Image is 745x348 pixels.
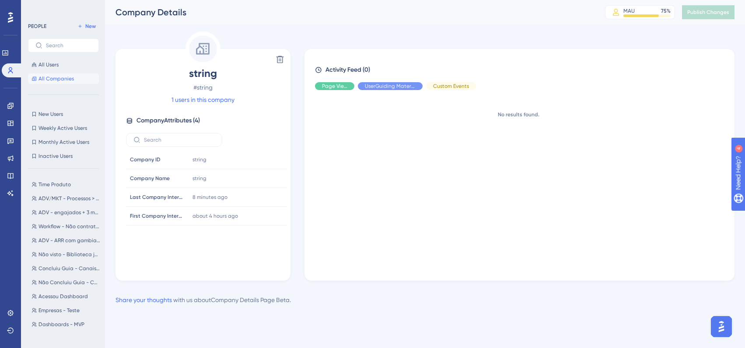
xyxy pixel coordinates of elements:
[28,277,104,288] button: Não Concluiu Guia - Canais de Integração
[46,42,91,49] input: Search
[192,156,206,163] span: string
[28,193,104,204] button: ADV/MKT - Processos > 500 + 3+meses de casa + Sem Workflow
[38,265,101,272] span: Concluiu Guia - Canais de Integração
[28,137,99,147] button: Monthly Active Users
[144,137,215,143] input: Search
[126,82,280,93] span: # string
[130,194,182,201] span: Last Company Interaction
[61,4,63,11] div: 4
[38,153,73,160] span: Inactive Users
[28,109,99,119] button: New Users
[130,156,161,163] span: Company ID
[38,307,80,314] span: Empresas - Teste
[28,73,99,84] button: All Companies
[28,249,104,260] button: Não visto - Biblioteca jurídica
[38,251,101,258] span: Não visto - Biblioteca jurídica
[28,207,104,218] button: ADV - engajados + 3 meses + Mrr>500 + nro. procs. > 1000 + Sem Peticiona
[38,181,71,188] span: Time Produto
[74,21,99,31] button: New
[28,291,104,302] button: Acessou Dashboard
[38,209,101,216] span: ADV - engajados + 3 meses + Mrr>500 + nro. procs. > 1000 + Sem Peticiona
[171,94,234,105] a: 1 users in this company
[38,75,74,82] span: All Companies
[192,194,227,200] time: 8 minutes ago
[315,111,722,118] div: No results found.
[38,321,84,328] span: Dashboards - MVP
[28,319,104,330] button: Dashboards - MVP
[433,83,469,90] span: Custom Events
[115,295,291,305] div: with us about Company Details Page Beta .
[136,115,200,126] span: Company Attributes ( 4 )
[687,9,729,16] span: Publish Changes
[115,296,172,303] a: Share your thoughts
[28,123,99,133] button: Weekly Active Users
[38,195,101,202] span: ADV/MKT - Processos > 500 + 3+meses de casa + Sem Workflow
[682,5,735,19] button: Publish Changes
[28,235,104,246] button: ADV - ARR com gambiarra nos planos de contas
[38,111,63,118] span: New Users
[38,125,87,132] span: Weekly Active Users
[28,221,104,232] button: Workflow - Não contratou
[38,279,101,286] span: Não Concluiu Guia - Canais de Integração
[21,2,55,13] span: Need Help?
[38,61,59,68] span: All Users
[28,151,99,161] button: Inactive Users
[115,6,583,18] div: Company Details
[85,23,96,30] span: New
[192,213,238,219] time: about 4 hours ago
[325,65,370,75] span: Activity Feed (0)
[661,7,671,14] div: 75 %
[192,175,206,182] span: string
[623,7,635,14] div: MAU
[38,293,88,300] span: Acessou Dashboard
[38,223,101,230] span: Workflow - Não contratou
[322,83,347,90] span: Page View
[28,305,104,316] button: Empresas - Teste
[28,59,99,70] button: All Users
[28,179,104,190] button: Time Produto
[365,83,416,90] span: UserGuiding Material
[130,175,170,182] span: Company Name
[28,23,46,30] div: PEOPLE
[38,237,101,244] span: ADV - ARR com gambiarra nos planos de contas
[126,66,280,80] span: string
[130,212,182,219] span: First Company Interaction
[708,313,735,340] iframe: UserGuiding AI Assistant Launcher
[38,139,89,146] span: Monthly Active Users
[28,263,104,274] button: Concluiu Guia - Canais de Integração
